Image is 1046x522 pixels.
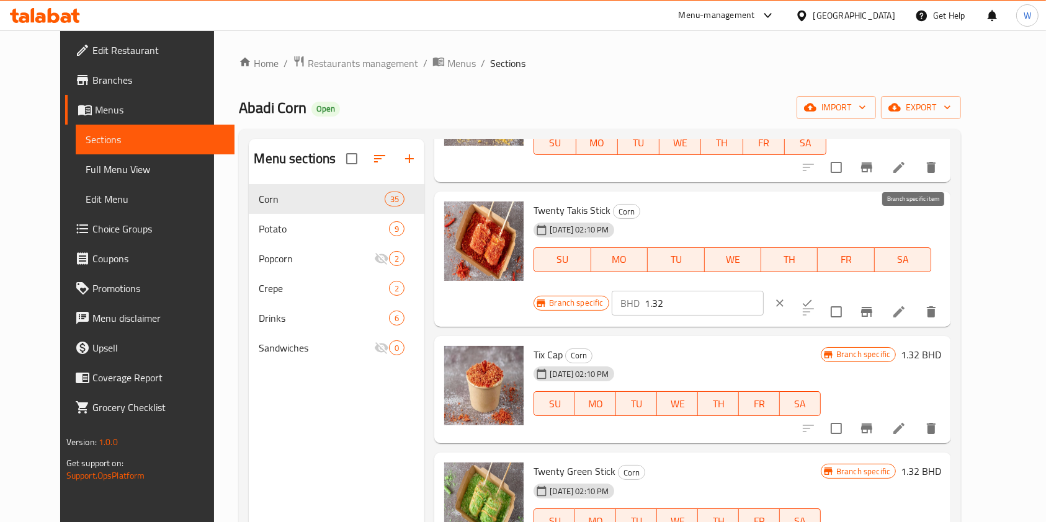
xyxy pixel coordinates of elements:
span: Promotions [92,281,225,296]
span: [DATE] 02:10 PM [545,224,614,236]
h6: 1.32 BHD [901,462,941,480]
span: Branch specific [544,297,608,309]
span: 1.0.0 [99,434,118,450]
a: Upsell [65,333,235,363]
h2: Menu sections [254,149,336,168]
span: Edit Menu [86,192,225,206]
div: Drinks6 [249,303,424,333]
span: SA [880,250,926,268]
button: Branch-specific-item [852,153,882,182]
a: Full Menu View [76,154,235,184]
a: Promotions [65,273,235,303]
span: SA [790,134,821,152]
div: Potato9 [249,214,424,244]
a: Home [239,56,279,71]
span: Coupons [92,251,225,266]
a: Menus [65,95,235,125]
span: Corn [566,348,592,363]
a: Edit Restaurant [65,35,235,65]
span: FR [744,395,775,413]
span: Popcorn [259,251,374,266]
a: Grocery Checklist [65,392,235,422]
button: SA [780,391,821,416]
span: 2 [390,283,404,294]
input: Please enter price [645,291,764,316]
li: / [284,56,288,71]
button: delete [916,153,946,182]
button: WE [659,130,701,155]
button: SA [785,130,826,155]
button: TH [698,391,739,416]
span: Corn [259,192,385,206]
button: WE [657,391,698,416]
div: Crepe [259,281,389,296]
button: export [881,96,961,119]
span: Full Menu View [86,162,225,177]
span: Menus [447,56,476,71]
span: Restaurants management [308,56,418,71]
span: Drinks [259,311,389,325]
div: items [389,311,405,325]
div: items [389,221,405,236]
span: 2 [390,253,404,265]
a: Support.OpsPlatform [66,467,145,484]
span: Select all sections [339,146,365,172]
button: MO [576,130,618,155]
li: / [423,56,427,71]
span: Version: [66,434,97,450]
div: [GEOGRAPHIC_DATA] [813,9,895,22]
span: Sort sections [365,144,395,174]
span: Menus [95,102,225,117]
span: WE [710,250,756,268]
div: items [385,192,405,206]
span: Sandwiches [259,340,374,355]
button: FR [739,391,780,416]
span: WE [664,134,696,152]
span: TU [623,134,655,152]
span: import [807,100,866,115]
span: TH [766,250,813,268]
span: Upsell [92,340,225,355]
div: Menu-management [679,8,755,23]
button: FR [818,247,874,272]
span: [DATE] 02:10 PM [545,485,614,497]
span: Twenty Takis Stick [534,201,610,219]
span: MO [596,250,643,268]
a: Edit Menu [76,184,235,214]
span: Select to update [823,154,849,180]
span: WE [662,395,693,413]
span: Potato [259,221,389,236]
img: Tix Cap [444,346,524,425]
button: SU [534,247,591,272]
button: Branch-specific-item [852,297,882,327]
span: 35 [385,193,404,205]
span: Corn [614,205,640,219]
span: [DATE] 02:10 PM [545,368,614,380]
button: ok [793,290,821,317]
p: BHD [620,296,640,311]
span: TH [703,395,734,413]
span: Edit Restaurant [92,43,225,58]
div: Corn [565,348,592,363]
button: MO [575,391,616,416]
span: Select to update [823,415,849,441]
span: Tix Cap [534,345,563,364]
button: TU [618,130,659,155]
span: Corn [619,466,645,480]
a: Coupons [65,244,235,273]
div: Open [311,102,340,117]
span: Sections [490,56,525,71]
li: / [481,56,485,71]
button: TH [761,247,818,272]
h6: 1.32 BHD [901,346,941,363]
a: Edit menu item [892,160,906,175]
button: TU [648,247,704,272]
button: delete [916,297,946,327]
svg: Inactive section [374,251,389,266]
nav: breadcrumb [239,55,961,71]
span: TU [621,395,652,413]
span: SU [539,134,571,152]
a: Restaurants management [293,55,418,71]
button: import [797,96,876,119]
